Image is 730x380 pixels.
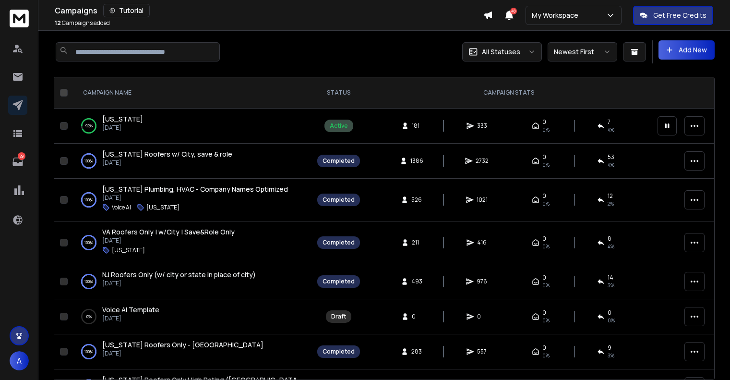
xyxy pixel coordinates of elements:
[532,11,582,20] p: My Workspace
[323,157,355,165] div: Completed
[477,278,487,285] span: 976
[331,313,346,320] div: Draft
[72,179,311,221] td: 100%[US_STATE] Plumbing, HVAC - Company Names Optimized[DATE]Voice AI[US_STATE]
[412,313,421,320] span: 0
[608,161,614,169] span: 4 %
[412,239,421,246] span: 211
[608,153,614,161] span: 53
[72,109,311,144] td: 92%[US_STATE][DATE]
[102,184,288,194] span: [US_STATE] Plumbing, HVAC - Company Names Optimized
[102,270,256,280] a: NJ Roofers Only (w/ city or state in place of city)
[112,246,145,254] p: [US_STATE]
[102,149,232,159] a: [US_STATE] Roofers w/ City, save & role
[411,278,422,285] span: 493
[102,227,235,237] a: VA Roofers Only | w/City | Save&Role Only
[510,8,517,14] span: 48
[18,152,25,160] p: 29
[482,47,520,57] p: All Statuses
[323,348,355,355] div: Completed
[542,153,546,161] span: 0
[411,348,422,355] span: 283
[84,347,93,356] p: 100 %
[477,122,487,130] span: 333
[330,122,348,130] div: Active
[608,274,613,282] span: 14
[102,315,159,322] p: [DATE]
[542,118,546,126] span: 0
[323,196,355,204] div: Completed
[10,351,29,370] button: A
[477,196,488,204] span: 1021
[102,114,143,123] span: [US_STATE]
[608,126,614,134] span: 4 %
[311,77,366,109] th: STATUS
[102,194,288,202] p: [DATE]
[542,192,546,200] span: 0
[608,309,611,317] span: 0
[412,122,421,130] span: 181
[84,156,93,166] p: 100 %
[86,312,92,321] p: 0 %
[8,152,27,172] a: 29
[85,121,93,131] p: 92 %
[633,6,713,25] button: Get Free Credits
[366,77,652,109] th: CAMPAIGN STATS
[608,344,611,352] span: 9
[84,238,93,247] p: 100 %
[72,144,311,179] td: 100%[US_STATE] Roofers w/ City, save & role[DATE]
[542,200,550,208] span: 0%
[608,235,611,243] span: 8
[608,317,615,324] span: 0%
[542,309,546,317] span: 0
[542,126,550,134] span: 0%
[102,350,263,357] p: [DATE]
[476,157,489,165] span: 2732
[102,159,232,167] p: [DATE]
[102,149,232,159] span: [US_STATE] Roofers w/ City, save & role
[102,124,143,132] p: [DATE]
[542,235,546,243] span: 0
[608,200,614,208] span: 2 %
[103,4,150,17] button: Tutorial
[72,299,311,334] td: 0%Voice AI Template[DATE]
[411,196,422,204] span: 526
[542,317,550,324] span: 0%
[102,227,235,236] span: VA Roofers Only | w/City | Save&Role Only
[72,77,311,109] th: CAMPAIGN NAME
[72,334,311,369] td: 100%[US_STATE] Roofers Only - [GEOGRAPHIC_DATA][DATE]
[102,114,143,124] a: [US_STATE]
[658,40,715,60] button: Add New
[608,352,614,359] span: 3 %
[542,282,550,289] span: 0%
[84,277,93,286] p: 100 %
[146,204,180,211] p: [US_STATE]
[102,237,235,245] p: [DATE]
[410,157,423,165] span: 1386
[102,280,256,287] p: [DATE]
[608,282,614,289] span: 3 %
[72,221,311,264] td: 100%VA Roofers Only | w/City | Save&Role Only[DATE][US_STATE]
[542,243,550,250] span: 0%
[55,4,483,17] div: Campaigns
[477,348,487,355] span: 557
[653,11,706,20] p: Get Free Credits
[608,243,614,250] span: 4 %
[55,19,61,27] span: 12
[608,192,613,200] span: 12
[548,42,617,61] button: Newest First
[542,161,550,169] span: 0%
[102,184,288,194] a: [US_STATE] Plumbing, HVAC - Company Names Optimized
[55,19,110,27] p: Campaigns added
[72,264,311,299] td: 100%NJ Roofers Only (w/ city or state in place of city)[DATE]
[102,305,159,315] a: Voice AI Template
[84,195,93,205] p: 100 %
[323,239,355,246] div: Completed
[608,118,610,126] span: 7
[542,344,546,352] span: 0
[102,340,263,350] a: [US_STATE] Roofers Only - [GEOGRAPHIC_DATA]
[112,204,131,211] p: Voice AI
